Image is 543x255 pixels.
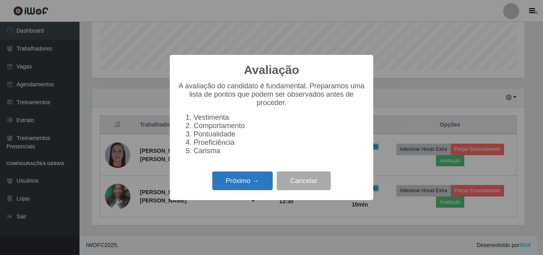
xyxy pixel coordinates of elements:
h2: Avaliação [244,63,299,77]
li: Pontualidade [194,130,365,138]
button: Cancelar [277,171,331,190]
button: Próximo → [212,171,273,190]
li: Vestimenta [194,113,365,122]
p: A avaliação do candidato é fundamental. Preparamos uma lista de pontos que podem ser observados a... [178,82,365,107]
li: Carisma [194,147,365,155]
li: Comportamento [194,122,365,130]
li: Proeficiência [194,138,365,147]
